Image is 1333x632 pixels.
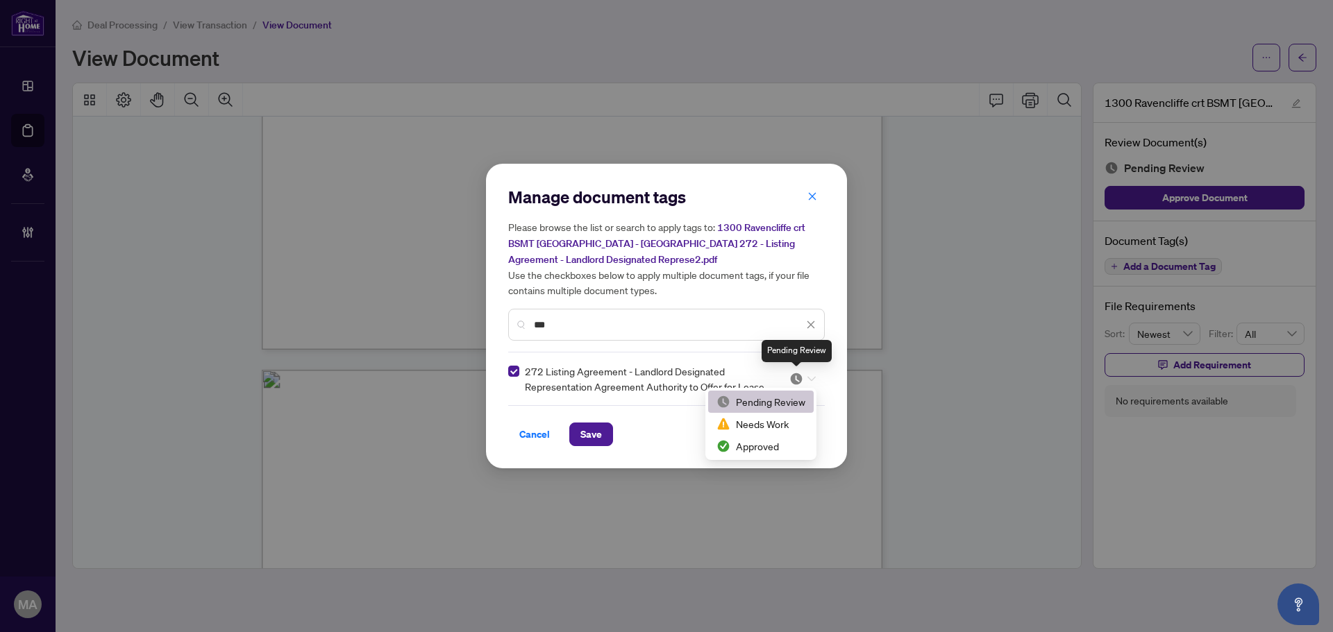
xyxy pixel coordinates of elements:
span: Pending Review [789,372,816,386]
img: status [716,395,730,409]
div: Approved [716,438,805,454]
h2: Manage document tags [508,186,825,208]
div: Pending Review [708,391,814,413]
span: Save [580,423,602,445]
button: Save [569,422,613,446]
img: status [716,439,730,453]
span: 272 Listing Agreement - Landlord Designated Representation Agreement Authority to Offer for Lease [525,364,773,394]
div: Needs Work [716,416,805,432]
button: Open asap [1277,583,1319,625]
h5: Please browse the list or search to apply tags to: Use the checkboxes below to apply multiple doc... [508,219,825,298]
span: close [807,191,817,201]
div: Approved [708,435,814,457]
span: 1300 Ravencliffe crt BSMT [GEOGRAPHIC_DATA] - [GEOGRAPHIC_DATA] 272 - Listing Agreement - Landlor... [508,221,805,266]
span: close [806,320,816,330]
button: Cancel [508,422,561,446]
div: Pending Review [716,394,805,409]
img: status [789,372,803,386]
div: Pending Review [762,340,832,362]
span: Cancel [519,423,550,445]
img: status [716,417,730,431]
div: Needs Work [708,413,814,435]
